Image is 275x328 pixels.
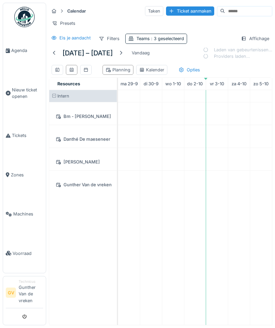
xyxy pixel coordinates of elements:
[176,65,203,75] div: Opties
[145,6,163,16] div: Taken
[208,79,226,88] a: 3 oktober 2025
[49,18,78,28] div: Presets
[3,234,46,273] a: Voorraad
[139,67,164,73] div: Kalender
[11,172,43,178] span: Zones
[53,112,113,121] div: Bm - [PERSON_NAME]
[252,79,270,88] a: 5 oktober 2025
[150,36,184,41] span: : 3 geselecteerd
[3,194,46,234] a: Machines
[11,47,43,54] span: Agenda
[19,279,43,284] div: Technicus
[65,8,89,14] strong: Calendar
[203,47,272,53] div: Laden van gebeurtenissen…
[57,81,80,86] span: Resources
[53,158,113,166] div: [PERSON_NAME]
[53,135,113,143] div: Danthé De maeseneer
[59,35,91,41] div: Eis je aandacht
[6,288,16,298] li: GV
[136,35,184,42] div: Teams
[3,31,46,70] a: Agenda
[3,155,46,194] a: Zones
[203,53,272,59] div: Providers laden…
[119,79,140,88] a: 29 september 2025
[12,87,43,100] span: Nieuw ticket openen
[12,132,43,139] span: Tickets
[6,279,43,308] a: GV TechnicusGunther Van de vreken
[96,34,123,44] div: Filters
[62,49,113,57] h5: [DATE] – [DATE]
[106,67,130,73] div: Planning
[166,6,214,16] div: Ticket aanmaken
[164,79,183,88] a: 1 oktober 2025
[13,211,43,217] span: Machines
[14,7,35,27] img: Badge_color-CXgf-gQk.svg
[142,79,160,88] a: 30 september 2025
[185,79,204,88] a: 2 oktober 2025
[13,250,43,257] span: Voorraad
[19,279,43,307] li: Gunther Van de vreken
[57,93,69,99] span: Intern
[53,180,113,189] div: Gunther Van de vreken
[238,34,272,44] div: Affichage
[3,70,46,116] a: Nieuw ticket openen
[129,48,152,57] div: Vandaag
[3,116,46,155] a: Tickets
[230,79,248,88] a: 4 oktober 2025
